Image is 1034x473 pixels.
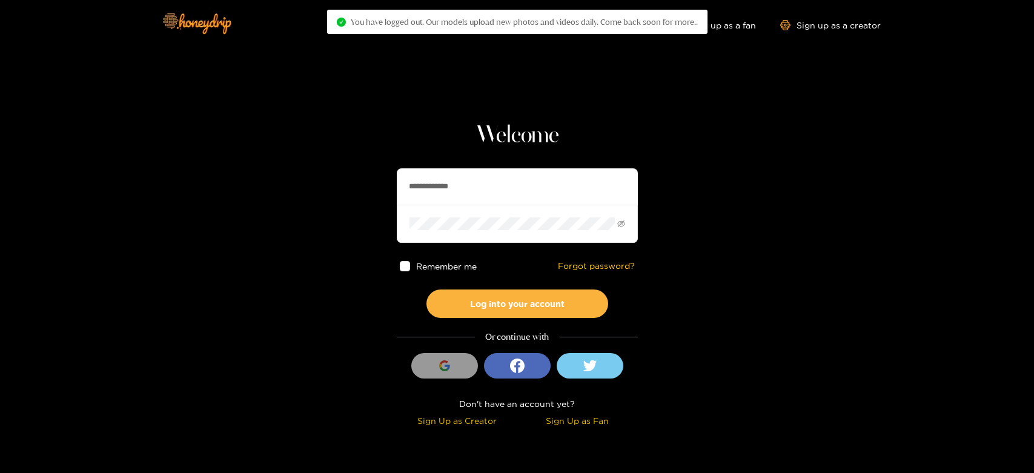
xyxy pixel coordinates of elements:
button: Log into your account [426,289,608,318]
span: Remember me [416,262,476,271]
div: Sign Up as Fan [520,414,635,428]
div: Don't have an account yet? [397,397,638,411]
h1: Welcome [397,121,638,150]
span: check-circle [337,18,346,27]
div: Or continue with [397,330,638,344]
a: Forgot password? [558,261,635,271]
a: Sign up as a fan [673,20,756,30]
a: Sign up as a creator [780,20,881,30]
span: You have logged out. Our models upload new photos and videos daily. Come back soon for more.. [351,17,698,27]
span: eye-invisible [617,220,625,228]
div: Sign Up as Creator [400,414,514,428]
